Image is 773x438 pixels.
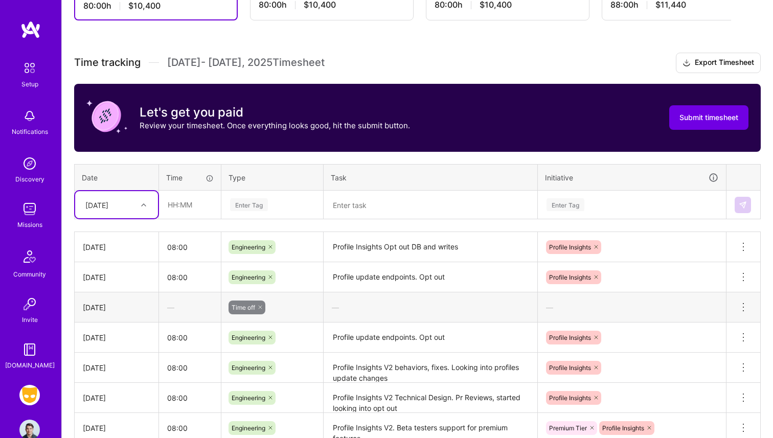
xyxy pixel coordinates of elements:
[83,1,229,11] div: 80:00 h
[19,199,40,219] img: teamwork
[74,56,141,69] span: Time tracking
[19,294,40,314] img: Invite
[83,332,150,343] div: [DATE]
[167,56,325,69] span: [DATE] - [DATE] , 2025 Timesheet
[545,172,719,183] div: Initiative
[140,120,410,131] p: Review your timesheet. Once everything looks good, hit the submit button.
[549,394,591,402] span: Profile Insights
[83,423,150,433] div: [DATE]
[221,164,324,191] th: Type
[669,105,748,130] button: Submit timesheet
[166,172,214,183] div: Time
[679,112,738,123] span: Submit timesheet
[17,385,42,405] a: Grindr: Mobile + BE + Cloud
[232,364,265,372] span: Engineering
[20,20,41,39] img: logo
[19,57,40,79] img: setup
[19,339,40,360] img: guide book
[83,302,150,313] div: [DATE]
[75,164,159,191] th: Date
[549,364,591,372] span: Profile Insights
[140,105,410,120] h3: Let's get you paid
[547,197,584,213] div: Enter Tag
[232,243,265,251] span: Engineering
[21,79,38,89] div: Setup
[683,58,691,68] i: icon Download
[83,272,150,283] div: [DATE]
[549,243,591,251] span: Profile Insights
[83,242,150,252] div: [DATE]
[159,354,221,381] input: HH:MM
[160,191,220,218] input: HH:MM
[232,334,265,341] span: Engineering
[324,164,538,191] th: Task
[739,201,747,209] img: Submit
[159,384,221,411] input: HH:MM
[538,294,726,321] div: —
[159,234,221,261] input: HH:MM
[232,304,255,311] span: Time off
[325,354,536,382] textarea: Profile Insights V2 behaviors, fixes. Looking into profiles update changes
[549,334,591,341] span: Profile Insights
[232,394,265,402] span: Engineering
[17,219,42,230] div: Missions
[83,362,150,373] div: [DATE]
[325,324,536,352] textarea: Profile update endpoints. Opt out
[549,424,587,432] span: Premium Tier
[232,424,265,432] span: Engineering
[325,233,536,261] textarea: Profile Insights Opt out DB and writes
[85,199,108,210] div: [DATE]
[230,197,268,213] div: Enter Tag
[19,153,40,174] img: discovery
[325,384,536,412] textarea: Profile Insights V2 Technical Design. Pr Reviews, started looking into opt out
[22,314,38,325] div: Invite
[19,385,40,405] img: Grindr: Mobile + BE + Cloud
[549,273,591,281] span: Profile Insights
[602,424,644,432] span: Profile Insights
[12,126,48,137] div: Notifications
[676,53,761,73] button: Export Timesheet
[324,294,537,321] div: —
[141,202,146,208] i: icon Chevron
[159,324,221,351] input: HH:MM
[5,360,55,371] div: [DOMAIN_NAME]
[15,174,44,185] div: Discovery
[159,264,221,291] input: HH:MM
[13,269,46,280] div: Community
[128,1,161,11] span: $10,400
[325,263,536,291] textarea: Profile update endpoints. Opt out
[19,106,40,126] img: bell
[17,244,42,269] img: Community
[83,393,150,403] div: [DATE]
[86,96,127,137] img: coin
[232,273,265,281] span: Engineering
[159,294,221,321] div: —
